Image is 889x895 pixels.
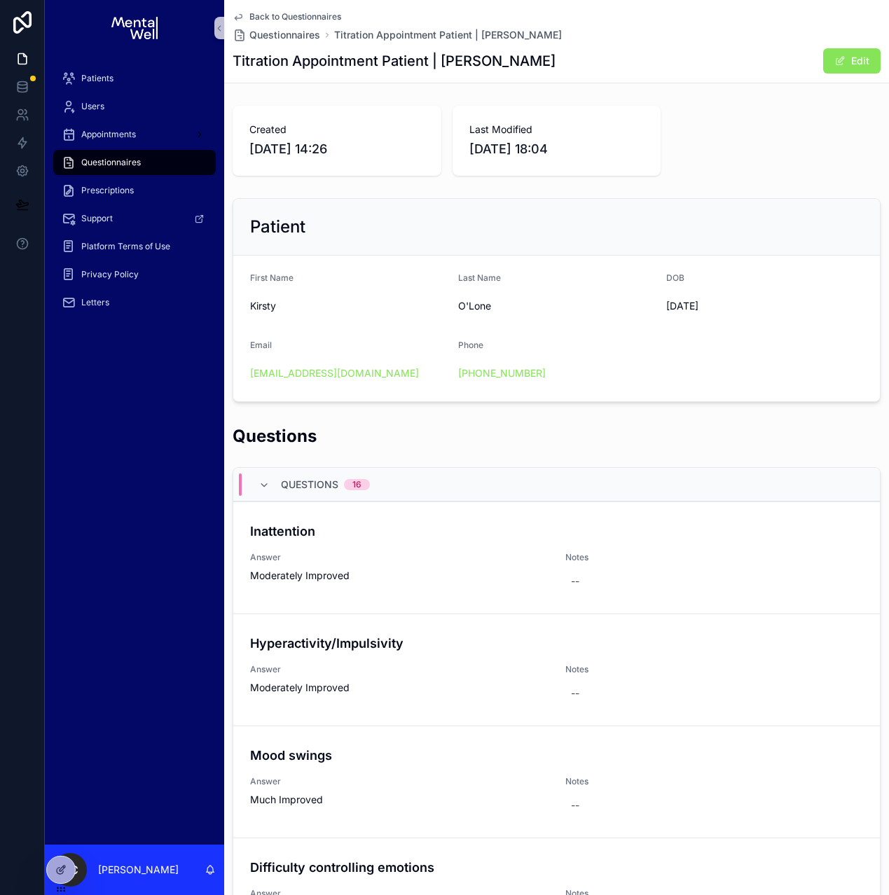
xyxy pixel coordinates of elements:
a: [EMAIL_ADDRESS][DOMAIN_NAME] [250,366,419,380]
a: Platform Terms of Use [53,234,216,259]
div: scrollable content [45,56,224,333]
a: Questionnaires [233,28,320,42]
h4: Inattention [250,522,863,541]
span: First Name [250,272,294,283]
h2: Patient [250,216,305,238]
a: Titration Appointment Patient | [PERSON_NAME] [334,28,562,42]
a: Back to Questionnaires [233,11,341,22]
h4: Hyperactivity/Impulsivity [250,634,863,653]
a: Support [53,206,216,231]
a: Privacy Policy [53,262,216,287]
span: Back to Questionnaires [249,11,341,22]
span: Answer [250,664,549,675]
span: Notes [565,776,706,787]
span: Questionnaires [81,157,141,168]
h4: Difficulty controlling emotions [250,858,863,877]
span: Notes [565,664,706,675]
div: -- [571,686,579,700]
span: Phone [458,340,483,350]
h4: Mood swings [250,746,863,765]
span: Notes [565,552,706,563]
span: O'Lone [458,299,655,313]
a: Users [53,94,216,119]
span: Platform Terms of Use [81,241,170,252]
a: Letters [53,290,216,315]
span: Last Modified [469,123,645,137]
span: Answer [250,552,549,563]
span: Prescriptions [81,185,134,196]
span: Kirsty [250,299,447,313]
span: Much Improved [250,793,549,807]
span: Last Name [458,272,501,283]
a: [PHONE_NUMBER] [458,366,546,380]
div: -- [571,574,579,588]
img: App logo [111,17,157,39]
h1: Titration Appointment Patient | [PERSON_NAME] [233,51,556,71]
a: Prescriptions [53,178,216,203]
span: Questionnaires [249,28,320,42]
span: Email [250,340,272,350]
span: Moderately Improved [250,681,549,695]
a: Appointments [53,122,216,147]
span: Privacy Policy [81,269,139,280]
span: Answer [250,776,549,787]
span: Users [81,101,104,112]
span: [DATE] 18:04 [469,139,645,159]
span: [DATE] 14:26 [249,139,425,159]
span: Support [81,213,113,224]
div: -- [571,798,579,812]
span: Patients [81,73,113,84]
span: DOB [666,272,684,283]
span: Letters [81,297,109,308]
span: Appointments [81,129,136,140]
span: [DATE] [666,299,863,313]
button: Edit [823,48,881,74]
a: Questionnaires [53,150,216,175]
a: Patients [53,66,216,91]
h2: Questions [233,424,317,447]
span: Questions [281,478,338,492]
p: [PERSON_NAME] [98,863,179,877]
span: Moderately Improved [250,569,549,583]
div: 16 [352,479,361,490]
span: Created [249,123,425,137]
